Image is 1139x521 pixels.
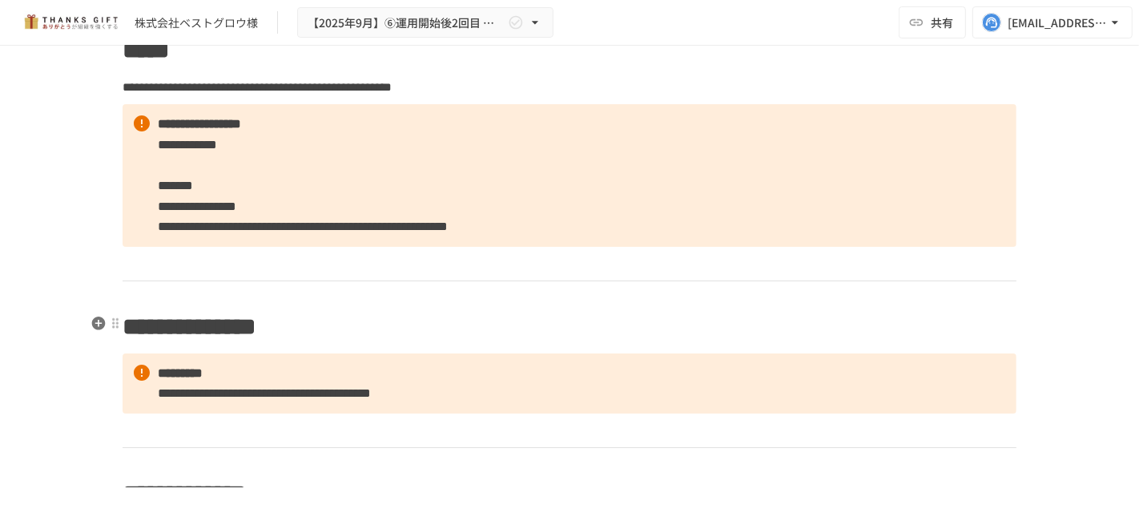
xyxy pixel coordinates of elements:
div: 株式会社ベストグロウ様 [135,14,258,31]
button: [EMAIL_ADDRESS][DOMAIN_NAME] [972,6,1133,38]
div: [EMAIL_ADDRESS][DOMAIN_NAME] [1008,13,1107,33]
span: 共有 [931,14,953,31]
button: 【2025年9月】⑥運用開始後2回目 振り返りMTG [297,7,553,38]
img: mMP1OxWUAhQbsRWCurg7vIHe5HqDpP7qZo7fRoNLXQh [19,10,122,35]
span: 【2025年9月】⑥運用開始後2回目 振り返りMTG [308,13,505,33]
button: 共有 [899,6,966,38]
